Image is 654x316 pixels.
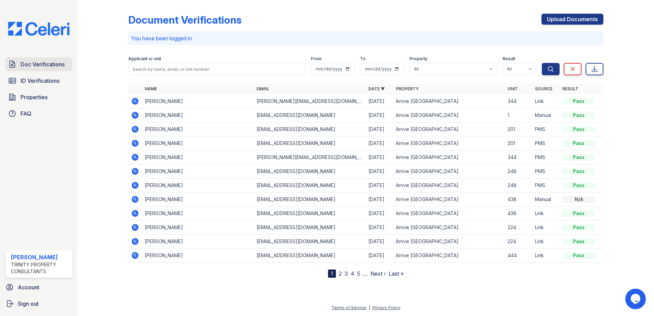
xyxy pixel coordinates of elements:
a: Name [145,86,157,91]
td: [EMAIL_ADDRESS][DOMAIN_NAME] [254,136,366,150]
div: Pass [562,182,595,189]
td: PMS [532,122,560,136]
iframe: chat widget [625,289,647,309]
div: Pass [562,224,595,231]
td: [DATE] [366,193,393,207]
td: Arrive [GEOGRAPHIC_DATA] [393,136,505,150]
td: [DATE] [366,164,393,179]
td: Link [532,235,560,249]
label: Property [409,56,428,62]
a: Email [257,86,269,91]
td: [PERSON_NAME] [142,193,254,207]
td: Arrive [GEOGRAPHIC_DATA] [393,207,505,221]
td: PMS [532,150,560,164]
label: From [311,56,322,62]
a: 2 [339,270,342,277]
span: Doc Verifications [21,60,65,68]
div: Pass [562,154,595,161]
td: [PERSON_NAME] [142,108,254,122]
a: Property [396,86,419,91]
td: 438 [505,193,532,207]
label: To [360,56,366,62]
td: Arrive [GEOGRAPHIC_DATA] [393,164,505,179]
a: Upload Documents [541,14,603,25]
a: 4 [351,270,354,277]
td: [DATE] [366,150,393,164]
div: N/A [562,196,595,203]
div: Pass [562,210,595,217]
td: [DATE] [366,179,393,193]
a: Doc Verifications [5,57,72,71]
td: [PERSON_NAME] [142,164,254,179]
td: [EMAIL_ADDRESS][DOMAIN_NAME] [254,221,366,235]
td: [DATE] [366,108,393,122]
div: Pass [562,126,595,133]
a: Date ▼ [368,86,385,91]
div: Pass [562,168,595,175]
td: [EMAIL_ADDRESS][DOMAIN_NAME] [254,235,366,249]
td: [EMAIL_ADDRESS][DOMAIN_NAME] [254,207,366,221]
div: Pass [562,252,595,259]
td: Arrive [GEOGRAPHIC_DATA] [393,249,505,263]
a: Next › [370,270,386,277]
div: Pass [562,140,595,147]
label: Result [502,56,515,62]
div: 1 [328,269,336,278]
a: Last » [389,270,404,277]
td: 344 [505,150,532,164]
span: Account [18,283,39,291]
p: You have been logged in [131,34,601,42]
td: Arrive [GEOGRAPHIC_DATA] [393,235,505,249]
div: [PERSON_NAME] [11,253,69,261]
input: Search by name, email, or unit number [128,63,305,75]
td: [EMAIL_ADDRESS][DOMAIN_NAME] [254,164,366,179]
td: [PERSON_NAME][EMAIL_ADDRESS][DOMAIN_NAME] [254,150,366,164]
a: Result [562,86,578,91]
td: Arrive [GEOGRAPHIC_DATA] [393,108,505,122]
td: 224 [505,235,532,249]
td: 344 [505,94,532,108]
div: Document Verifications [128,14,241,26]
td: [PERSON_NAME] [142,221,254,235]
td: Arrive [GEOGRAPHIC_DATA] [393,122,505,136]
td: 438 [505,207,532,221]
td: [DATE] [366,122,393,136]
td: [EMAIL_ADDRESS][DOMAIN_NAME] [254,249,366,263]
td: [PERSON_NAME] [142,207,254,221]
td: 248 [505,179,532,193]
td: Manual [532,108,560,122]
span: FAQ [21,109,31,118]
a: FAQ [5,107,72,120]
td: [PERSON_NAME] [142,136,254,150]
a: Privacy Policy [372,305,401,310]
div: | [369,305,370,310]
td: Manual [532,193,560,207]
a: Source [535,86,552,91]
td: Arrive [GEOGRAPHIC_DATA] [393,150,505,164]
a: Unit [508,86,518,91]
td: [PERSON_NAME] [142,150,254,164]
td: [DATE] [366,221,393,235]
td: [DATE] [366,235,393,249]
div: Pass [562,112,595,119]
td: [PERSON_NAME][EMAIL_ADDRESS][DOMAIN_NAME] [254,94,366,108]
img: CE_Logo_Blue-a8612792a0a2168367f1c8372b55b34899dd931a85d93a1a3d3e32e68fde9ad4.png [3,22,75,36]
td: Link [532,207,560,221]
label: Applicant or unit [128,56,161,62]
a: Sign out [3,297,75,311]
span: Properties [21,93,48,101]
td: PMS [532,179,560,193]
td: Arrive [GEOGRAPHIC_DATA] [393,94,505,108]
td: Link [532,221,560,235]
div: Trinity Property Consultants [11,261,69,275]
td: Link [532,94,560,108]
span: ID Verifications [21,77,60,85]
td: [PERSON_NAME] [142,249,254,263]
td: 201 [505,122,532,136]
td: Arrive [GEOGRAPHIC_DATA] [393,179,505,193]
a: 5 [357,270,360,277]
td: [EMAIL_ADDRESS][DOMAIN_NAME] [254,193,366,207]
td: 444 [505,249,532,263]
td: [PERSON_NAME] [142,122,254,136]
a: Account [3,280,75,294]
